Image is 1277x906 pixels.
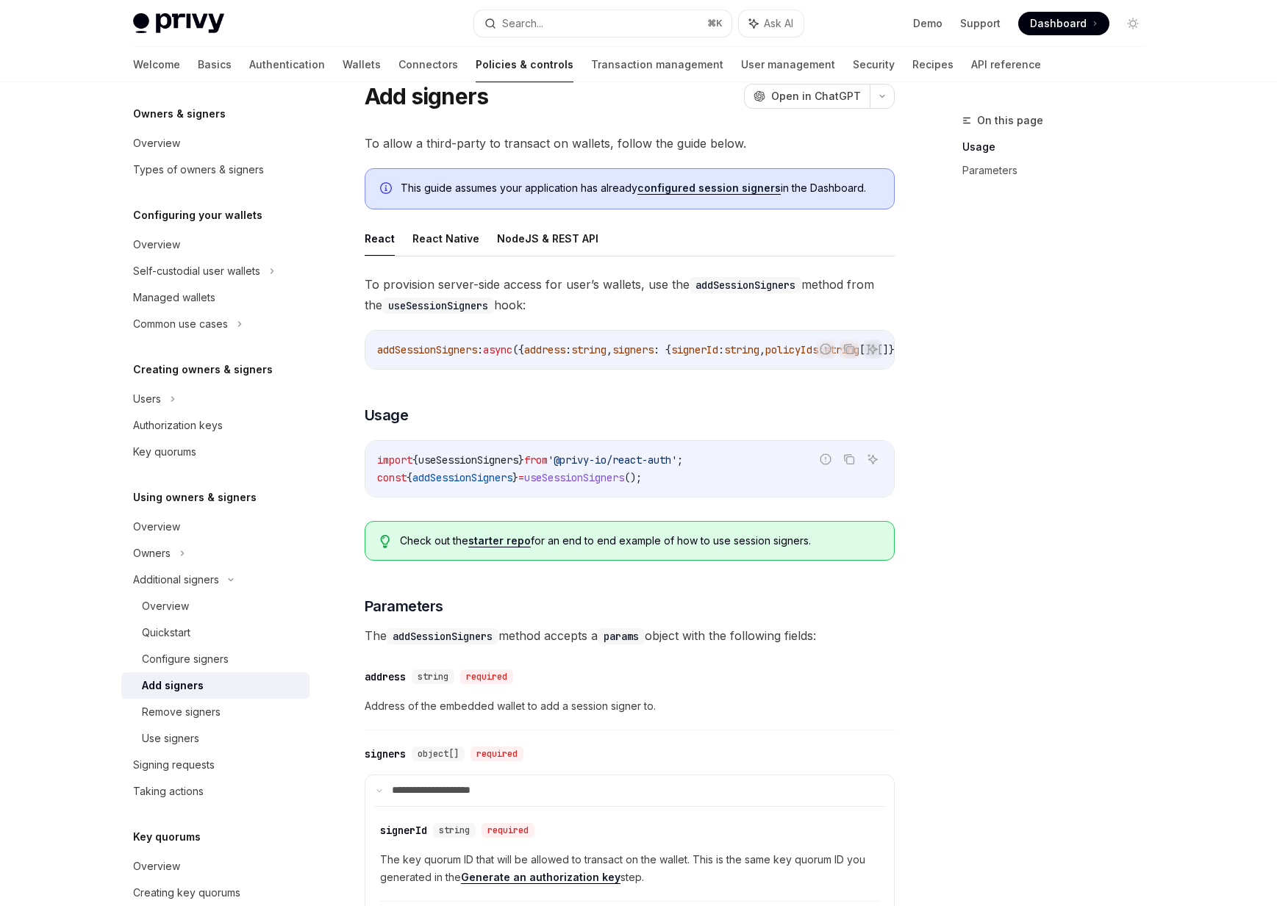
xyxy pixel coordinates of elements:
span: : { [654,343,671,356]
a: Usage [962,135,1156,159]
button: Report incorrect code [816,339,835,359]
a: Types of owners & signers [121,157,310,183]
a: Use signers [121,725,310,752]
span: []}[]}) [859,343,901,356]
a: Add signers [121,672,310,699]
span: string [724,343,759,356]
a: User management [741,47,835,82]
a: Creating key quorums [121,880,310,906]
a: Policies & controls [476,47,573,82]
div: Add signers [142,677,204,694]
a: Wallets [343,47,381,82]
span: The method accepts a object with the following fields: [365,625,895,646]
div: Common use cases [133,315,228,333]
div: Authorization keys [133,417,223,434]
div: Use signers [142,730,199,747]
button: Ask AI [863,339,882,359]
span: : [718,343,724,356]
a: Overview [121,231,310,258]
span: ; [677,453,683,467]
span: (); [624,471,642,484]
button: Open in ChatGPT [744,84,870,109]
button: React Native [412,221,479,256]
h5: Creating owners & signers [133,361,273,378]
a: Demo [913,16,942,31]
div: Overview [133,236,180,254]
a: Recipes [912,47,954,82]
div: Types of owners & signers [133,161,264,179]
span: { [412,453,418,467]
span: To allow a third-party to transact on wallets, follow the guide below. [365,133,895,154]
div: Owners [133,544,171,562]
span: address [524,343,565,356]
span: string [571,343,607,356]
span: import [377,453,412,467]
div: Self-custodial user wallets [133,262,260,280]
div: Overview [133,858,180,875]
a: Dashboard [1018,12,1109,35]
span: The key quorum ID that will be allowed to transact on the wallet. This is the same key quorum ID ... [380,851,879,886]
div: required [460,669,513,684]
button: React [365,221,395,256]
svg: Info [380,182,395,197]
span: = [518,471,524,484]
div: Overview [133,134,180,152]
div: Search... [502,15,543,32]
a: API reference [971,47,1041,82]
span: Open in ChatGPT [771,89,861,104]
div: Additional signers [133,571,219,589]
span: string [439,824,470,836]
a: Overview [121,130,310,157]
div: Overview [133,518,180,536]
div: signerId [380,823,427,838]
span: ({ [512,343,524,356]
a: Managed wallets [121,284,310,311]
button: Search...⌘K [474,10,731,37]
h5: Configuring your wallets [133,206,262,224]
h5: Key quorums [133,828,201,846]
span: string [418,671,448,683]
div: Quickstart [142,624,190,641]
span: signerId [671,343,718,356]
span: signers [612,343,654,356]
button: Copy the contents from the code block [840,339,859,359]
div: Managed wallets [133,289,215,306]
code: params [598,628,645,644]
a: Support [960,16,1001,31]
div: signers [365,747,406,761]
span: : [565,343,571,356]
a: Basics [198,47,232,82]
a: Generate an authorization key [461,871,620,884]
a: Transaction management [591,47,723,82]
span: policyIds [765,343,818,356]
a: Quickstart [121,619,310,646]
span: , [607,343,612,356]
span: useSessionSigners [524,471,624,484]
span: On this page [977,112,1043,129]
span: addSessionSigners [377,343,477,356]
div: Key quorums [133,443,196,461]
span: '@privy-io/react-auth' [548,453,677,467]
a: Authorization keys [121,412,310,439]
a: Taking actions [121,778,310,805]
span: Usage [365,405,409,425]
button: Ask AI [739,10,804,37]
a: Signing requests [121,752,310,778]
a: Security [853,47,895,82]
div: Taking actions [133,783,204,800]
h5: Using owners & signers [133,489,257,506]
a: Key quorums [121,439,310,465]
code: addSessionSigners [690,277,801,293]
button: Report incorrect code [816,450,835,469]
a: Overview [121,514,310,540]
a: Remove signers [121,699,310,725]
a: Overview [121,853,310,880]
span: from [524,453,548,467]
div: Signing requests [133,756,215,774]
a: Connectors [398,47,458,82]
span: } [518,453,524,467]
a: configured session signers [637,181,781,195]
img: light logo [133,13,224,34]
span: Parameters [365,596,443,616]
div: Configure signers [142,650,229,668]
